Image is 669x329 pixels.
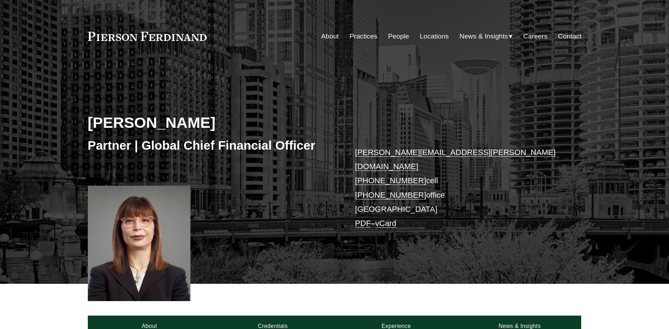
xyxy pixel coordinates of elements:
a: vCard [375,219,396,228]
a: [PHONE_NUMBER] [355,191,426,199]
a: Contact [558,30,581,43]
a: People [388,30,409,43]
a: PDF [355,219,371,228]
h3: Partner | Global Chief Financial Officer [88,138,335,153]
a: Practices [349,30,377,43]
a: [PERSON_NAME][EMAIL_ADDRESS][PERSON_NAME][DOMAIN_NAME] [355,148,556,171]
a: Locations [420,30,449,43]
a: About [321,30,339,43]
h2: [PERSON_NAME] [88,113,335,132]
a: [PHONE_NUMBER] [355,176,426,185]
span: News & Insights [460,30,508,43]
p: cell office [GEOGRAPHIC_DATA] – [355,145,561,231]
a: folder dropdown [460,30,513,43]
a: Careers [523,30,547,43]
